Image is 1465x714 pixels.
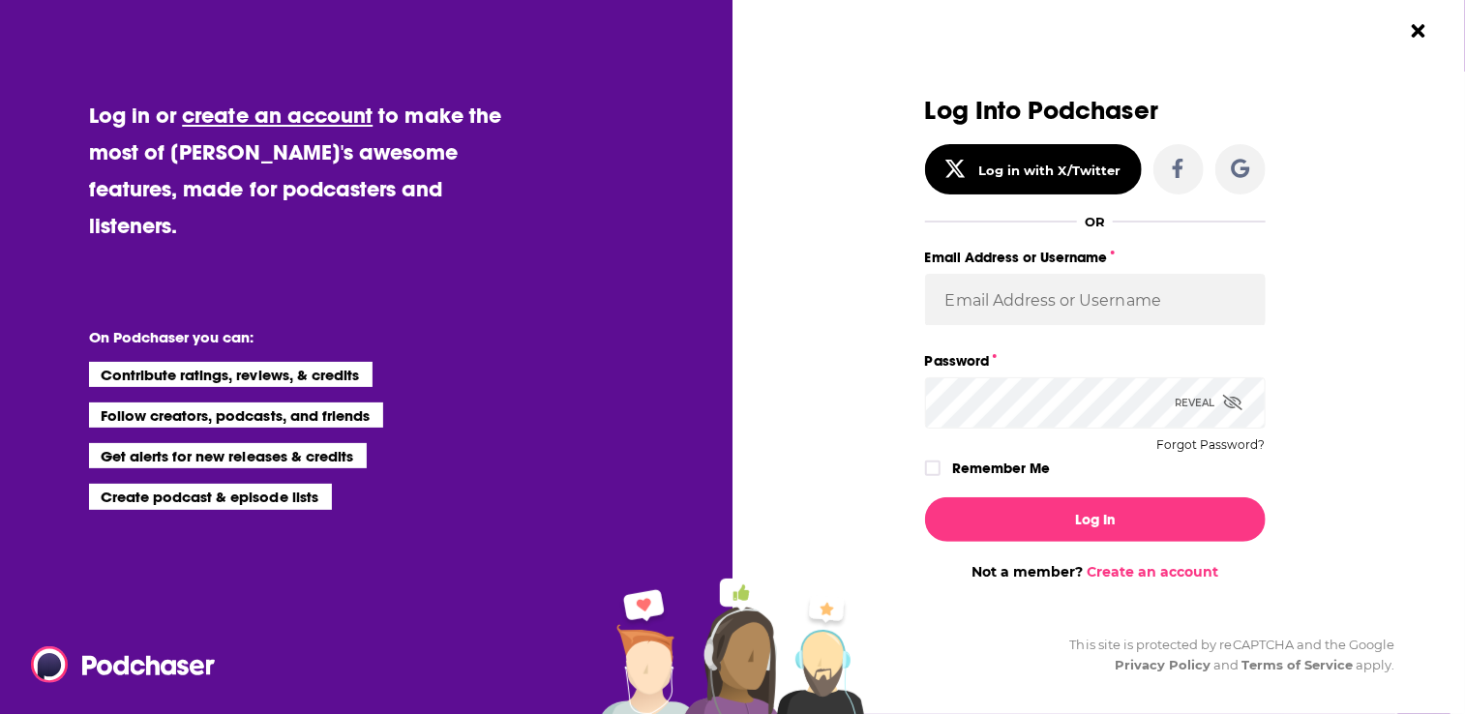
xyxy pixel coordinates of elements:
[1055,635,1395,675] div: This site is protected by reCAPTCHA and the Google and apply.
[1087,563,1218,580] a: Create an account
[1157,438,1266,452] button: Forgot Password?
[89,443,367,468] li: Get alerts for new releases & credits
[89,484,332,509] li: Create podcast & episode lists
[31,646,201,683] a: Podchaser - Follow, Share and Rate Podcasts
[925,274,1266,326] input: Email Address or Username
[925,245,1266,270] label: Email Address or Username
[925,348,1266,373] label: Password
[1085,214,1105,229] div: OR
[182,102,373,129] a: create an account
[978,163,1121,178] div: Log in with X/Twitter
[89,402,384,428] li: Follow creators, podcasts, and friends
[925,563,1266,580] div: Not a member?
[1115,657,1211,672] a: Privacy Policy
[925,97,1266,125] h3: Log Into Podchaser
[1400,13,1437,49] button: Close Button
[953,456,1051,481] label: Remember Me
[89,362,374,387] li: Contribute ratings, reviews, & credits
[1242,657,1354,672] a: Terms of Service
[925,144,1142,194] button: Log in with X/Twitter
[1176,377,1242,429] div: Reveal
[31,646,217,683] img: Podchaser - Follow, Share and Rate Podcasts
[89,328,476,346] li: On Podchaser you can:
[925,497,1266,542] button: Log In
